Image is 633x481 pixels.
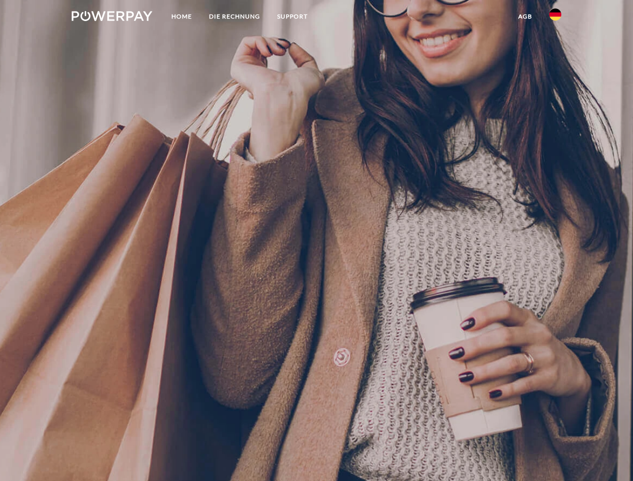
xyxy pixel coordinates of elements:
[269,8,316,26] a: SUPPORT
[163,8,200,26] a: Home
[510,8,541,26] a: agb
[549,9,561,21] img: de
[72,11,152,21] img: logo-powerpay-white.svg
[200,8,269,26] a: DIE RECHNUNG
